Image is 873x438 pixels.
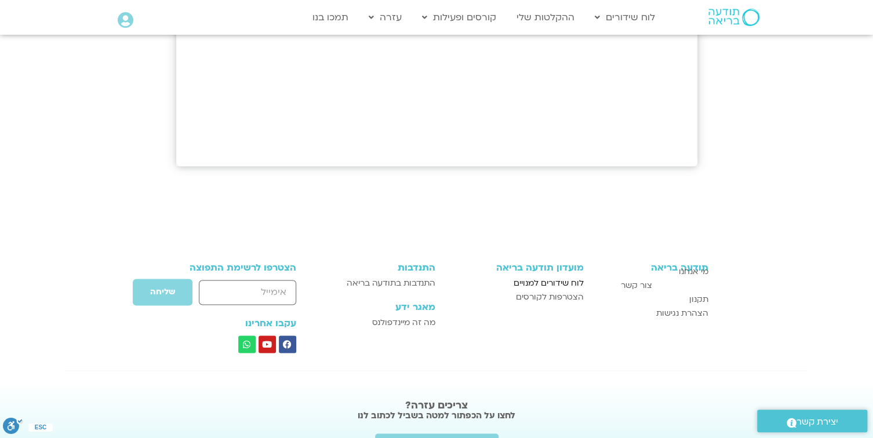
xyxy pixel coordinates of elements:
[165,262,296,273] h3: הצטרפו לרשימת התפוצה
[595,293,709,306] a: תקנון
[150,287,175,297] span: שליחה
[372,316,435,330] span: מה זה מיינדפולנס
[796,414,838,430] span: יצירת קשר
[447,262,583,273] h3: מועדון תודעה בריאה
[679,265,708,279] span: מי אנחנו
[307,6,354,28] a: תמכו בנו
[328,276,435,290] a: התנדבות בתודעה בריאה
[132,278,193,306] button: שליחה
[199,280,296,305] input: אימייל
[363,6,408,28] a: עזרה
[416,6,502,28] a: קורסים ופעילות
[689,293,708,306] span: תקנון
[447,290,583,304] a: הצטרפות לקורסים
[514,276,584,290] span: לוח שידורים למנויים
[651,262,708,273] h3: תודעה בריאה
[328,316,435,330] a: מה זה מיינדפולנס
[595,265,709,279] a: מי אנחנו
[595,306,709,320] a: הצהרת נגישות
[347,276,435,290] span: התנדבות בתודעה בריאה
[165,278,296,312] form: טופס חדש
[589,6,661,28] a: לוח שידורים
[595,279,652,293] a: צור קשר
[328,302,435,312] h3: מאגר ידע
[328,262,435,273] h3: התנדבות
[620,279,652,293] span: צור קשר
[135,400,739,411] h2: צריכים עזרה?
[708,9,759,26] img: תודעה בריאה
[511,6,580,28] a: ההקלטות שלי
[447,276,583,290] a: לוח שידורים למנויים
[656,306,708,320] span: הצהרת נגישות
[757,410,867,432] a: יצירת קשר
[135,410,739,421] h2: לחצו על הכפתור למטה בשביל לכתוב לנו
[165,318,296,329] h3: עקבו אחרינו
[516,290,584,304] span: הצטרפות לקורסים
[651,262,708,264] a: תודעה בריאה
